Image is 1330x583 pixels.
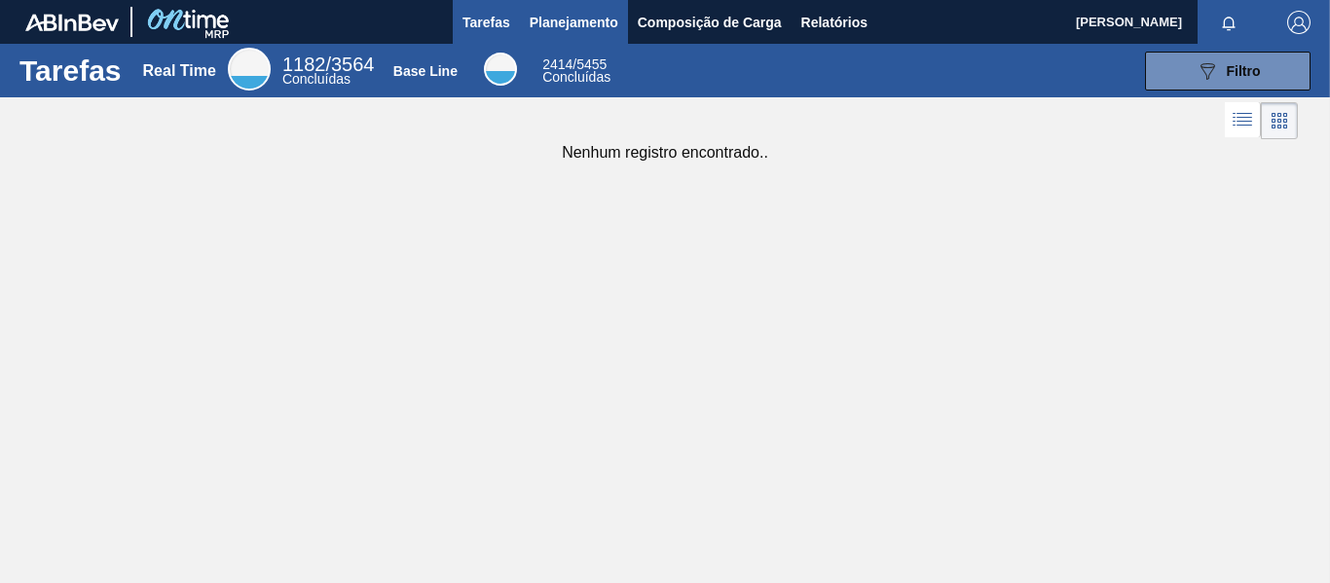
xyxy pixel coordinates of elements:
div: Real Time [228,48,271,91]
span: Filtro [1227,63,1261,79]
img: Logout [1287,11,1311,34]
span: Relatórios [801,11,868,34]
span: Concluídas [282,71,351,87]
div: Visão em Lista [1225,102,1261,139]
span: 2414 [542,56,573,72]
span: Composição de Carga [638,11,782,34]
button: Filtro [1145,52,1311,91]
div: Base Line [393,63,458,79]
img: TNhmsLtSVTkK8tSr43FrP2fwEKptu5GPRR3wAAAABJRU5ErkJggg== [25,14,119,31]
div: Real Time [282,56,375,86]
div: Real Time [143,62,216,80]
span: 1182 [282,54,326,75]
h1: Tarefas [19,59,122,82]
button: Notificações [1198,9,1260,36]
span: / 5455 [542,56,607,72]
span: Concluídas [542,69,610,85]
div: Base Line [484,53,517,86]
div: Base Line [542,58,610,84]
span: / 3564 [282,54,375,75]
span: Tarefas [462,11,510,34]
div: Visão em Cards [1261,102,1298,139]
span: Planejamento [530,11,618,34]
